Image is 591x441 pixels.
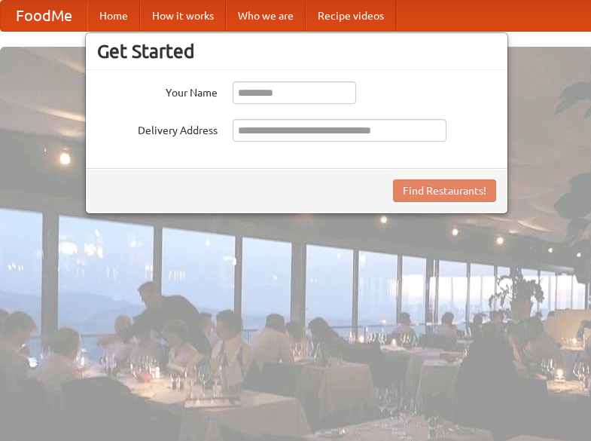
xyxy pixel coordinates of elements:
[97,40,496,63] h3: Get Started
[1,1,87,31] a: FoodMe
[87,1,140,31] a: Home
[140,1,226,31] a: How it works
[97,119,218,138] label: Delivery Address
[226,1,306,31] a: Who we are
[393,179,496,202] button: Find Restaurants!
[97,81,218,100] label: Your Name
[306,1,396,31] a: Recipe videos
